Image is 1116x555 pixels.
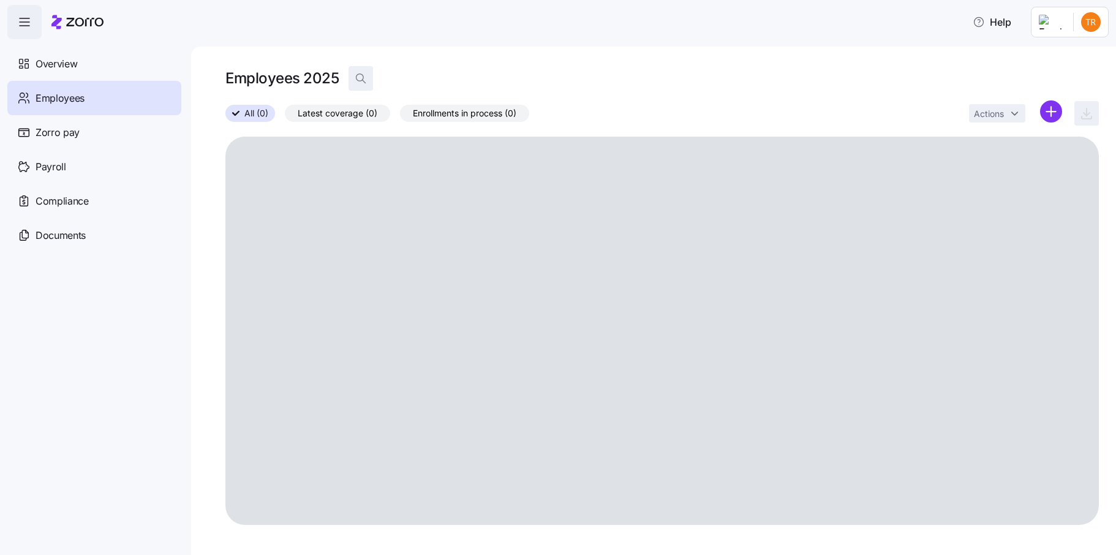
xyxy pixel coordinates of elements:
a: Compliance [7,184,181,218]
span: Latest coverage (0) [298,105,377,121]
a: Employees [7,81,181,115]
button: Actions [969,104,1025,123]
img: Employer logo [1039,15,1063,29]
span: Compliance [36,194,89,209]
span: Payroll [36,159,66,175]
span: Help [973,15,1011,29]
span: Documents [36,228,86,243]
a: Payroll [7,149,181,184]
svg: add icon [1040,100,1062,123]
span: Actions [974,110,1004,118]
img: 9f08772f748d173b6a631cba1b0c6066 [1081,12,1101,32]
button: Help [963,10,1021,34]
h1: Employees 2025 [225,69,339,88]
a: Overview [7,47,181,81]
span: Enrollments in process (0) [413,105,516,121]
span: Employees [36,91,85,106]
a: Zorro pay [7,115,181,149]
a: Documents [7,218,181,252]
span: Zorro pay [36,125,80,140]
span: All (0) [244,105,268,121]
span: Overview [36,56,77,72]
